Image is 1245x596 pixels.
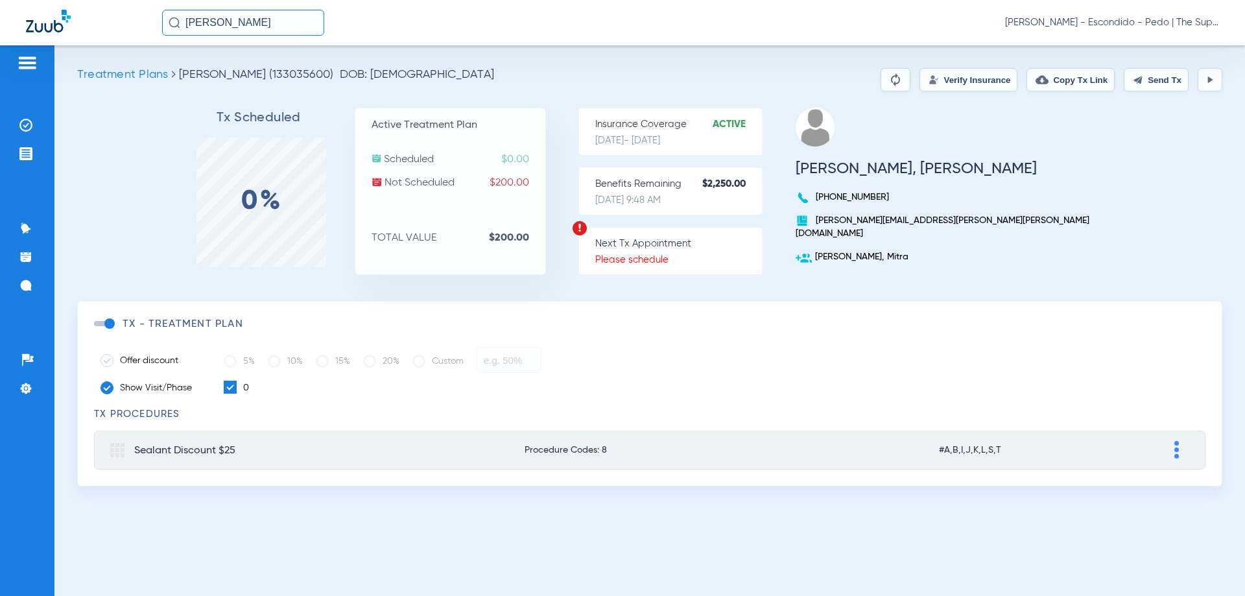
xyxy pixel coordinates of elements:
img: profile.png [796,108,835,147]
p: Next Tx Appointment [595,237,762,250]
p: [PERSON_NAME], Mitra [796,250,1137,263]
span: [PERSON_NAME] - Escondido - Pedo | The Super Dentists [1005,16,1219,29]
strong: Active [713,118,762,131]
span: Sealant Discount $25 [134,446,235,456]
span: #A,B,I,J,K,L,S,T [939,446,1077,455]
img: book.svg [796,214,809,227]
label: 10% [268,348,303,374]
p: Not Scheduled [372,176,545,189]
mat-expansion-panel-header: Sealant Discount $25Procedure Codes: 8#A,B,I,J,K,L,S,T [94,431,1205,470]
img: link-copy.png [1036,73,1049,86]
iframe: Chat Widget [1180,534,1245,596]
strong: $2,250.00 [702,178,762,191]
button: Send Tx [1124,68,1189,91]
img: add-user.svg [796,250,812,267]
img: Reparse [888,72,903,88]
label: 0% [241,195,282,208]
img: play.svg [1205,75,1215,85]
p: [DATE] - [DATE] [595,134,762,147]
span: $0.00 [501,153,545,166]
p: Insurance Coverage [595,118,762,131]
p: [PERSON_NAME][EMAIL_ADDRESS][PERSON_NAME][PERSON_NAME][DOMAIN_NAME] [796,214,1137,240]
span: $200.00 [490,176,545,189]
span: Procedure Codes: 8 [525,446,847,455]
img: voice-call-b.svg [796,191,812,205]
img: Verify Insurance [929,75,939,85]
img: not-scheduled.svg [372,176,383,187]
h3: [PERSON_NAME], [PERSON_NAME] [796,162,1137,175]
img: warning.svg [572,221,587,236]
p: TOTAL VALUE [372,232,545,244]
input: Search for patients [162,10,324,36]
p: Active Treatment Plan [372,119,545,132]
label: 20% [363,348,399,374]
label: 15% [316,348,350,374]
h3: TX - Treatment Plan [123,318,243,331]
label: 0 [224,381,249,395]
p: Scheduled [372,153,545,166]
span: DOB: [DEMOGRAPHIC_DATA] [340,68,494,81]
label: Show Visit/Phase [101,381,204,394]
input: e.g. 50% [477,347,541,373]
p: Benefits Remaining [595,178,762,191]
p: [PHONE_NUMBER] [796,191,1137,204]
button: Verify Insurance [919,68,1017,91]
strong: $200.00 [489,232,545,244]
h3: TX Procedures [94,408,1205,421]
img: Search Icon [169,17,180,29]
img: scheduled.svg [372,153,382,163]
img: hamburger-icon [17,55,38,71]
img: send.svg [1133,75,1143,85]
span: [PERSON_NAME] (133035600) [179,69,333,80]
img: group.svg [110,443,124,457]
img: group-dot-blue.svg [1174,441,1179,459]
span: Treatment Plans [77,69,168,80]
label: 5% [224,348,255,374]
img: Zuub Logo [26,10,71,32]
h3: Tx Scheduled [163,112,355,125]
label: Custom [412,348,464,374]
p: [DATE] 9:48 AM [595,194,762,207]
p: Please schedule [595,254,762,267]
button: Copy Tx Link [1026,68,1115,91]
label: Offer discount [101,354,204,367]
